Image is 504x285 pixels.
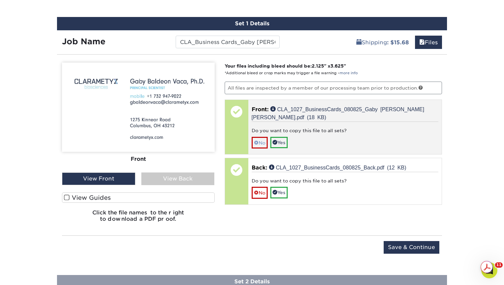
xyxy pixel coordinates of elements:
small: *Additional bleed or crop marks may trigger a file warning – [225,71,358,75]
div: Set 1 Details [57,17,447,30]
a: Yes [270,137,288,148]
input: Enter a job name [176,36,279,48]
span: Back: [252,164,267,171]
label: View Guides [62,192,215,203]
span: 3.625 [330,63,344,69]
div: Do you want to copy this file to all sets? [252,127,439,137]
input: Save & Continue [384,241,439,254]
a: CLA_1027_BusinessCards_080825_Gaby [PERSON_NAME] [PERSON_NAME].pdf (18 KB) [252,106,424,120]
div: View Back [141,172,215,185]
p: All files are inspected by a member of our processing team prior to production. [225,82,442,94]
span: shipping [356,39,362,46]
a: CLA_1027_BusinessCards_080825_Back.pdf (12 KB) [269,164,406,170]
span: files [419,39,425,46]
a: Files [415,36,442,49]
a: No [252,187,268,198]
h6: Click the file names to the right to download a PDF proof. [62,209,215,227]
a: Shipping: $15.68 [352,36,413,49]
div: Front [62,152,215,166]
a: Yes [270,187,288,198]
div: Do you want to copy this file to all sets? [252,177,439,187]
a: No [252,137,268,148]
span: 2.125 [312,63,324,69]
a: more info [340,71,358,75]
div: View Front [62,172,135,185]
b: : $15.68 [387,39,409,46]
strong: Your files including bleed should be: " x " [225,63,346,69]
span: Front: [252,106,269,113]
iframe: Google Customer Reviews [2,265,57,283]
strong: Job Name [62,37,105,46]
